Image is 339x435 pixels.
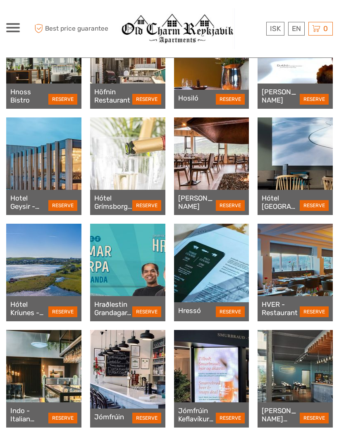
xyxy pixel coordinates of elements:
a: RESERVE [300,306,329,317]
a: HVER - Restaurant [262,300,300,317]
a: Indo - Italian Restaurant [10,406,48,423]
a: Höfnin Restaurant [94,88,132,105]
span: 0 [322,24,329,33]
a: [PERSON_NAME] Kitchen & Bar [262,406,300,423]
a: Jómfrúin Keflavíkurflugvelli [178,406,216,423]
span: Best price guarantee [32,22,108,36]
a: RESERVE [132,306,161,317]
a: RESERVE [132,200,161,211]
a: RESERVE [216,94,245,105]
a: RESERVE [48,94,77,105]
a: Hraðlestin Grandagarði 23-25 [94,300,132,317]
a: RESERVE [48,200,77,211]
a: RESERVE [300,200,329,211]
a: Hótel [GEOGRAPHIC_DATA] - Logn restaurant & bar [262,194,300,211]
button: Open LiveChat chat widget [7,3,31,28]
a: [PERSON_NAME] [262,88,300,105]
a: RESERVE [216,200,245,211]
a: [PERSON_NAME] [178,194,216,211]
a: RESERVE [132,413,161,423]
a: RESERVE [300,94,329,105]
a: RESERVE [48,413,77,423]
a: RESERVE [48,306,77,317]
a: Hótel Kríunes - Restaurant by the lake [10,300,48,317]
a: Hressó [178,306,201,315]
span: ISK [270,24,281,33]
a: RESERVE [216,306,245,317]
a: Hotel Geysir - Restaurant [10,194,48,211]
a: RESERVE [216,413,245,423]
a: Hótel Grímsborgir - Restaurant [94,194,132,211]
a: Hosiló [178,94,198,102]
a: RESERVE [300,413,329,423]
a: RESERVE [132,94,161,105]
a: Jómfrúin [94,413,124,421]
div: EN [288,22,305,36]
a: Hnoss Bistro [10,88,48,105]
img: 860-630756cf-5dde-4f09-b27d-3d87a8021d1f_logo_big.jpg [119,8,235,49]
